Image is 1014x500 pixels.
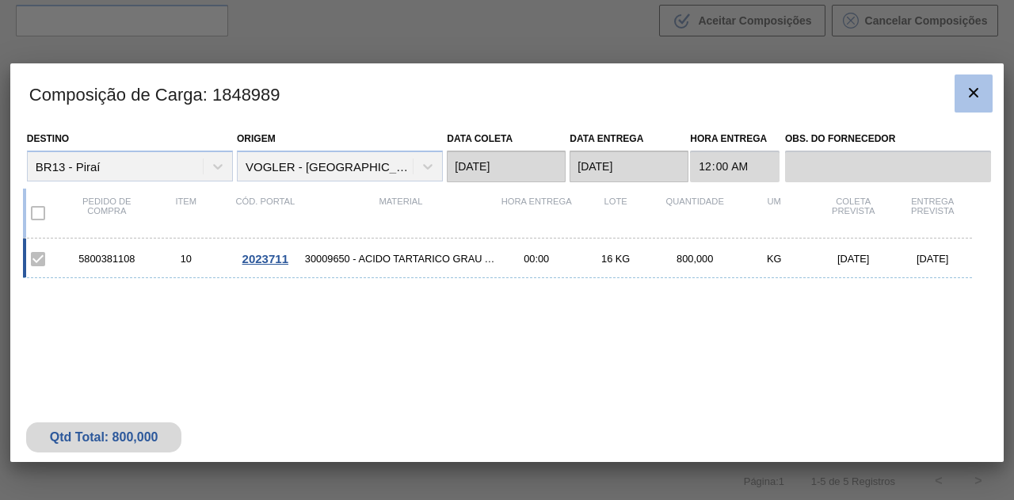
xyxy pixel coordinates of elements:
[147,197,226,230] div: Item
[497,253,576,265] div: 00:00
[690,128,780,151] label: Hora Entrega
[734,197,814,230] div: UM
[305,253,497,265] span: 30009650 - ACIDO TARTARICO GRAU ALIMENTICIO
[147,253,226,265] div: 10
[497,197,576,230] div: Hora Entrega
[226,197,305,230] div: Cód. Portal
[655,253,734,265] div: 800,000
[27,133,69,144] label: Destino
[237,133,276,144] label: Origem
[893,197,972,230] div: Entrega Prevista
[447,151,566,182] input: dd/mm/yyyy
[242,252,288,265] span: 2023711
[447,133,513,144] label: Data coleta
[226,252,305,265] div: Ir para o Pedido
[814,197,893,230] div: Coleta Prevista
[570,151,688,182] input: dd/mm/yyyy
[814,253,893,265] div: [DATE]
[576,253,655,265] div: 16 KG
[10,63,1004,124] h3: Composição de Carga : 1848989
[67,197,147,230] div: Pedido de compra
[67,253,147,265] div: 5800381108
[570,133,643,144] label: Data entrega
[655,197,734,230] div: Quantidade
[38,430,170,445] div: Qtd Total: 800,000
[734,253,814,265] div: KG
[305,197,497,230] div: Material
[785,128,991,151] label: Obs. do Fornecedor
[576,197,655,230] div: Lote
[893,253,972,265] div: [DATE]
